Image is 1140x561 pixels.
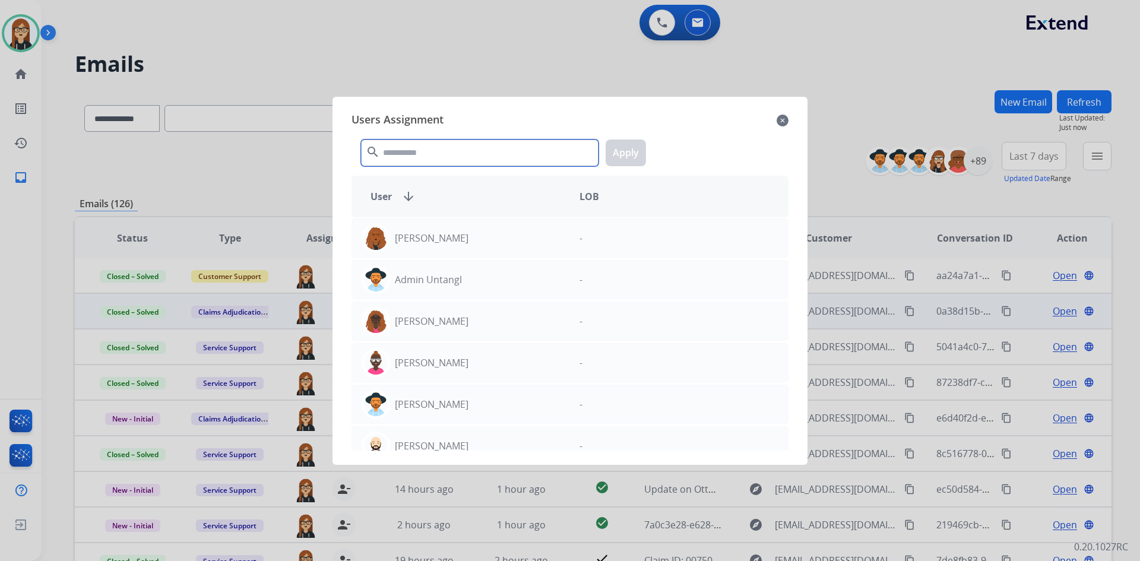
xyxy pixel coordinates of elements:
[395,397,468,411] p: [PERSON_NAME]
[579,272,582,287] p: -
[401,189,416,204] mat-icon: arrow_downward
[395,439,468,453] p: [PERSON_NAME]
[777,113,788,128] mat-icon: close
[395,272,462,287] p: Admin Untangl
[579,439,582,453] p: -
[395,314,468,328] p: [PERSON_NAME]
[579,231,582,245] p: -
[395,356,468,370] p: [PERSON_NAME]
[606,140,646,166] button: Apply
[395,231,468,245] p: [PERSON_NAME]
[579,189,599,204] span: LOB
[579,314,582,328] p: -
[366,145,380,159] mat-icon: search
[579,397,582,411] p: -
[579,356,582,370] p: -
[351,111,444,130] span: Users Assignment
[361,189,570,204] div: User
